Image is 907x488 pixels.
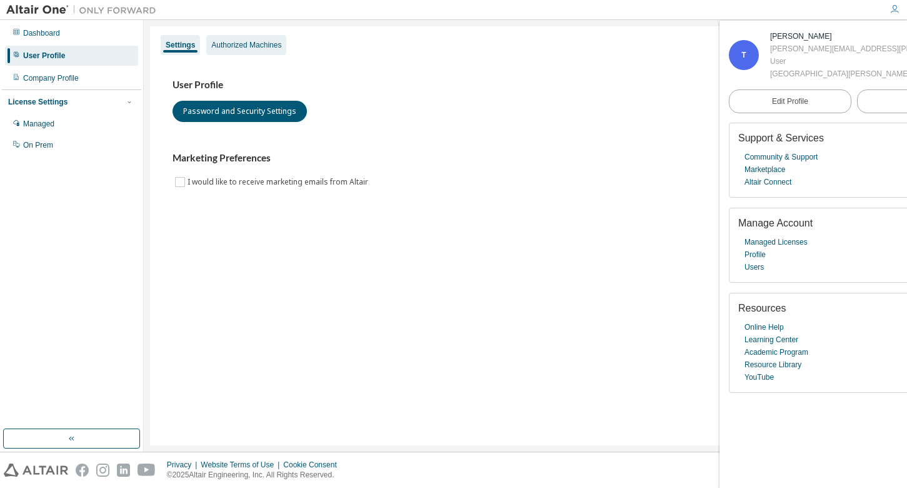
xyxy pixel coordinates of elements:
a: YouTube [744,371,774,384]
span: Edit Profile [772,96,808,106]
a: Profile [744,248,766,261]
div: Website Terms of Use [201,460,283,470]
span: Resources [738,303,786,313]
a: Community & Support [744,151,818,163]
h3: User Profile [173,79,878,91]
img: facebook.svg [76,464,89,477]
img: altair_logo.svg [4,464,68,477]
div: Managed [23,119,54,129]
button: Password and Security Settings [173,101,307,122]
a: Altair Connect [744,176,791,188]
span: Manage Account [738,218,813,228]
div: Authorized Machines [211,40,281,50]
div: License Settings [8,97,68,107]
h3: Marketing Preferences [173,152,878,165]
div: On Prem [23,140,53,150]
div: User Profile [23,51,65,61]
label: I would like to receive marketing emails from Altair [188,175,371,190]
div: Company Profile [23,73,79,83]
div: Settings [166,40,195,50]
img: linkedin.svg [117,464,130,477]
img: instagram.svg [96,464,109,477]
div: Dashboard [23,28,60,38]
img: Altair One [6,4,163,16]
a: Online Help [744,321,784,333]
a: Edit Profile [729,89,851,113]
div: Cookie Consent [283,460,344,470]
a: Resource Library [744,358,801,371]
span: T [741,51,746,59]
a: Managed Licenses [744,236,808,248]
a: Academic Program [744,346,808,358]
div: Privacy [167,460,201,470]
img: youtube.svg [138,464,156,477]
a: Learning Center [744,333,798,346]
a: Marketplace [744,163,785,176]
a: Users [744,261,764,273]
span: Support & Services [738,133,824,143]
p: © 2025 Altair Engineering, Inc. All Rights Reserved. [167,470,344,480]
